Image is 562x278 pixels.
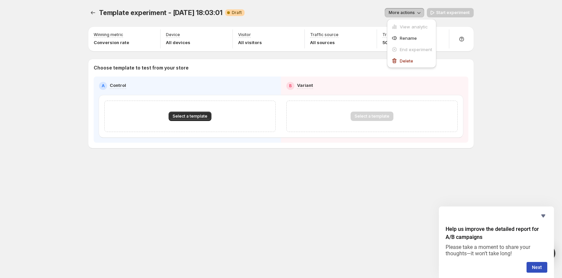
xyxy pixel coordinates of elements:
[400,58,413,63] span: Delete
[527,262,547,273] button: Next question
[289,83,292,89] h2: B
[400,47,432,52] span: End experiment
[400,24,428,29] span: View analytic
[539,212,547,220] button: Hide survey
[446,225,547,241] h2: Help us improve the detailed report for A/B campaigns
[389,21,434,32] button: View analytic
[297,82,313,89] p: Variant
[385,8,424,17] button: More actions
[389,10,415,15] span: More actions
[94,39,129,46] p: Conversion rate
[173,114,207,119] span: Select a template
[232,10,242,15] span: Draft
[110,82,126,89] p: Control
[446,244,547,257] p: Please take a moment to share your thoughts—it won’t take long!
[382,39,405,46] p: 50 - 50
[166,32,180,37] p: Device
[389,32,434,43] button: Rename
[99,9,222,17] span: Template experiment - [DATE] 18:03:01
[169,112,211,121] button: Select a template
[88,8,98,17] button: Experiments
[400,35,417,41] span: Rename
[446,212,547,273] div: Help us improve the detailed report for A/B campaigns
[310,39,339,46] p: All sources
[94,64,468,71] p: Choose template to test from your store
[389,55,434,66] button: Delete
[382,32,405,37] p: Traffic split
[94,32,123,37] p: Winning metric
[310,32,339,37] p: Traffic source
[238,39,262,46] p: All visitors
[166,39,190,46] p: All devices
[238,32,251,37] p: Visitor
[389,44,434,54] button: End experiment
[102,83,105,89] h2: A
